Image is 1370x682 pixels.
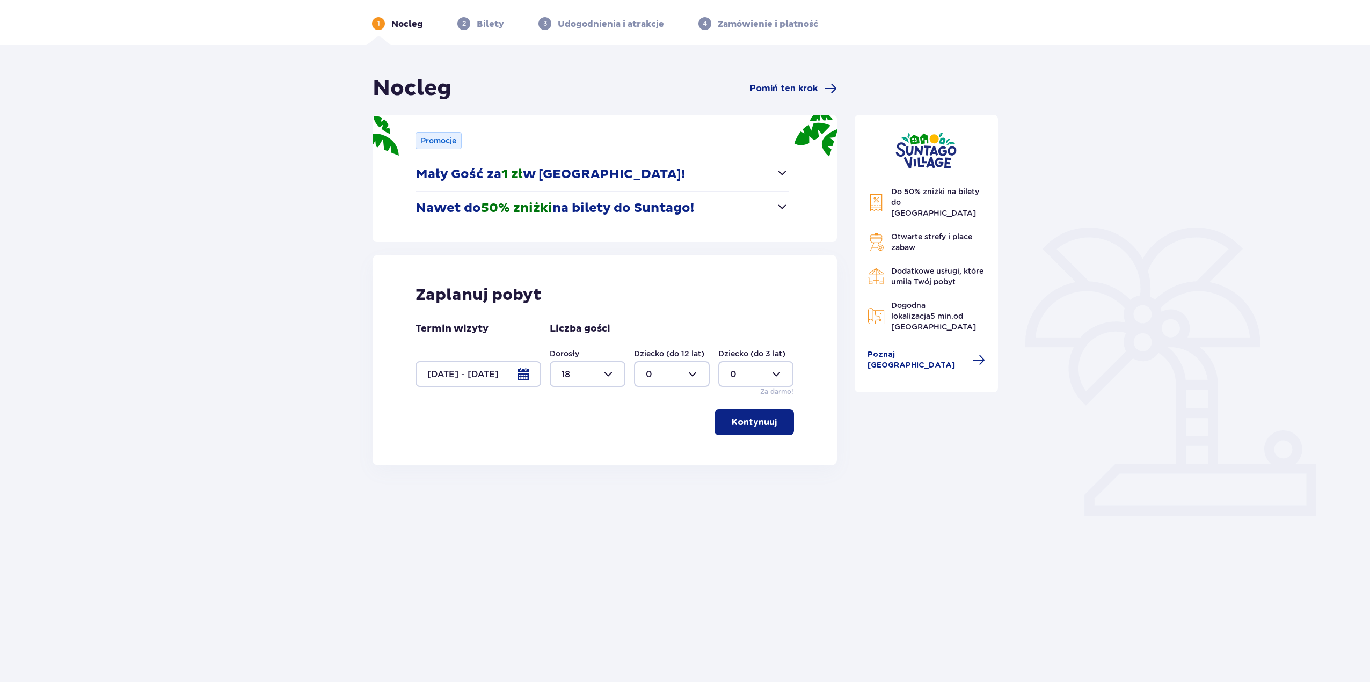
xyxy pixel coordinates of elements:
div: 4Zamówienie i płatność [698,17,818,30]
p: Liczba gości [550,322,610,335]
label: Dorosły [550,348,579,359]
span: Dogodna lokalizacja od [GEOGRAPHIC_DATA] [891,301,976,331]
label: Dziecko (do 12 lat) [634,348,704,359]
span: 50% zniżki [481,200,552,216]
p: Mały Gość za w [GEOGRAPHIC_DATA]! [416,166,685,182]
p: Nawet do na bilety do Suntago! [416,200,694,216]
h1: Nocleg [373,75,451,102]
img: Map Icon [868,307,885,325]
a: Poznaj [GEOGRAPHIC_DATA] [868,349,986,371]
button: Nawet do50% zniżkina bilety do Suntago! [416,192,789,225]
img: Suntago Village [895,132,957,169]
p: 4 [703,19,707,28]
div: 1Nocleg [372,17,423,30]
div: 2Bilety [457,17,504,30]
p: Kontynuuj [732,416,777,428]
p: Promocje [421,135,456,146]
p: Bilety [477,18,504,30]
p: Termin wizyty [416,322,489,335]
span: Pomiń ten krok [750,83,818,94]
p: Nocleg [391,18,423,30]
a: Pomiń ten krok [750,82,837,95]
span: Dodatkowe usługi, które umilą Twój pobyt [891,267,983,286]
p: 3 [543,19,547,28]
p: Zamówienie i płatność [718,18,818,30]
p: 2 [462,19,466,28]
span: Do 50% zniżki na bilety do [GEOGRAPHIC_DATA] [891,187,979,217]
img: Restaurant Icon [868,268,885,285]
label: Dziecko (do 3 lat) [718,348,785,359]
div: 3Udogodnienia i atrakcje [538,17,664,30]
span: Poznaj [GEOGRAPHIC_DATA] [868,349,966,371]
p: 1 [377,19,380,28]
p: Udogodnienia i atrakcje [558,18,664,30]
span: Otwarte strefy i place zabaw [891,232,972,252]
p: Zaplanuj pobyt [416,285,542,305]
button: Kontynuuj [715,409,794,435]
img: Grill Icon [868,233,885,251]
img: Discount Icon [868,194,885,211]
p: Za darmo! [760,387,793,397]
span: 1 zł [501,166,523,182]
button: Mały Gość za1 złw [GEOGRAPHIC_DATA]! [416,158,789,191]
span: 5 min. [930,312,953,320]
